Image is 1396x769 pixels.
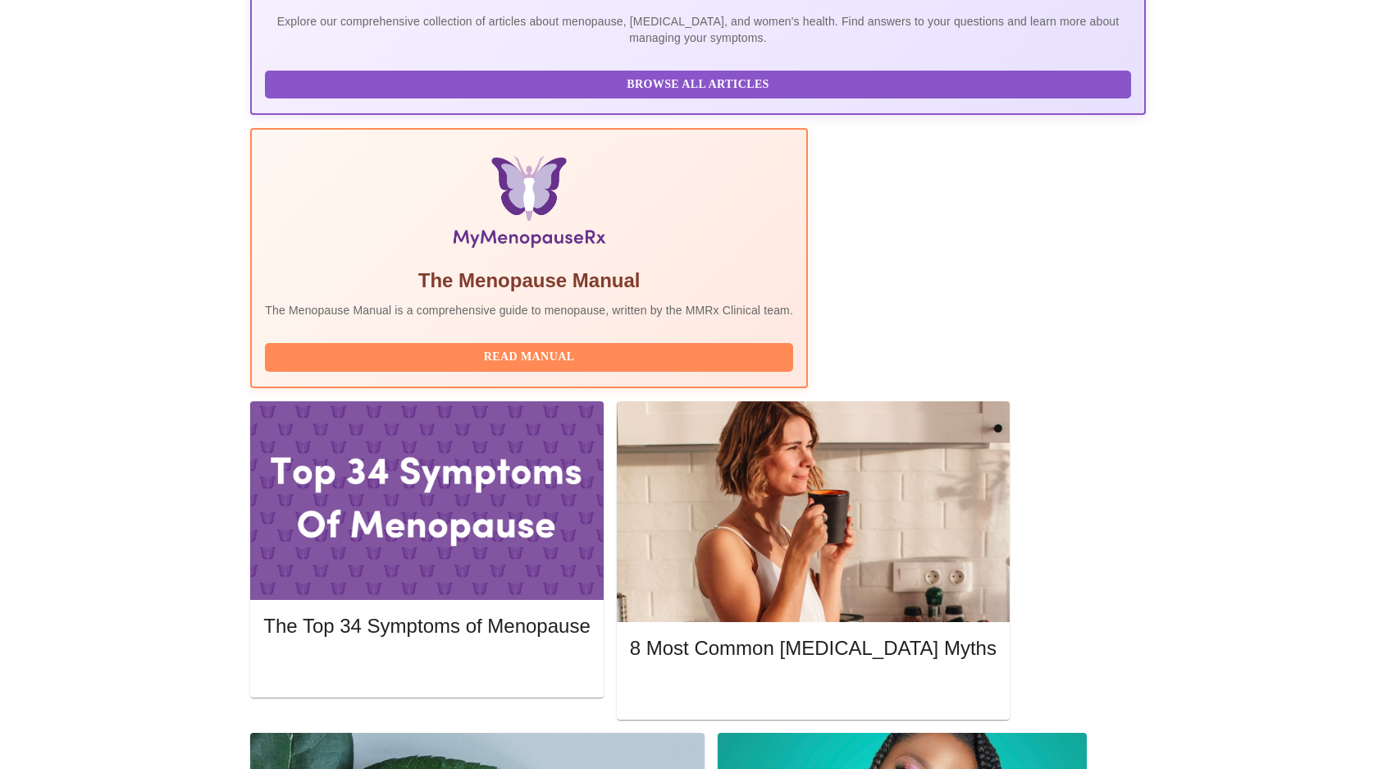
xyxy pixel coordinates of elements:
[265,76,1134,90] a: Browse All Articles
[265,71,1130,99] button: Browse All Articles
[280,658,573,679] span: Read More
[263,654,590,683] button: Read More
[265,302,793,318] p: The Menopause Manual is a comprehensive guide to menopause, written by the MMRx Clinical team.
[263,613,590,639] h5: The Top 34 Symptoms of Menopause
[263,660,594,674] a: Read More
[265,349,797,363] a: Read Manual
[281,75,1114,95] span: Browse All Articles
[265,268,793,294] h5: The Menopause Manual
[265,343,793,372] button: Read Manual
[265,13,1130,46] p: Explore our comprehensive collection of articles about menopause, [MEDICAL_DATA], and women's hea...
[349,156,709,254] img: Menopause Manual
[630,677,997,706] button: Read More
[646,681,980,702] span: Read More
[630,683,1001,697] a: Read More
[281,347,777,368] span: Read Manual
[630,635,997,661] h5: 8 Most Common [MEDICAL_DATA] Myths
